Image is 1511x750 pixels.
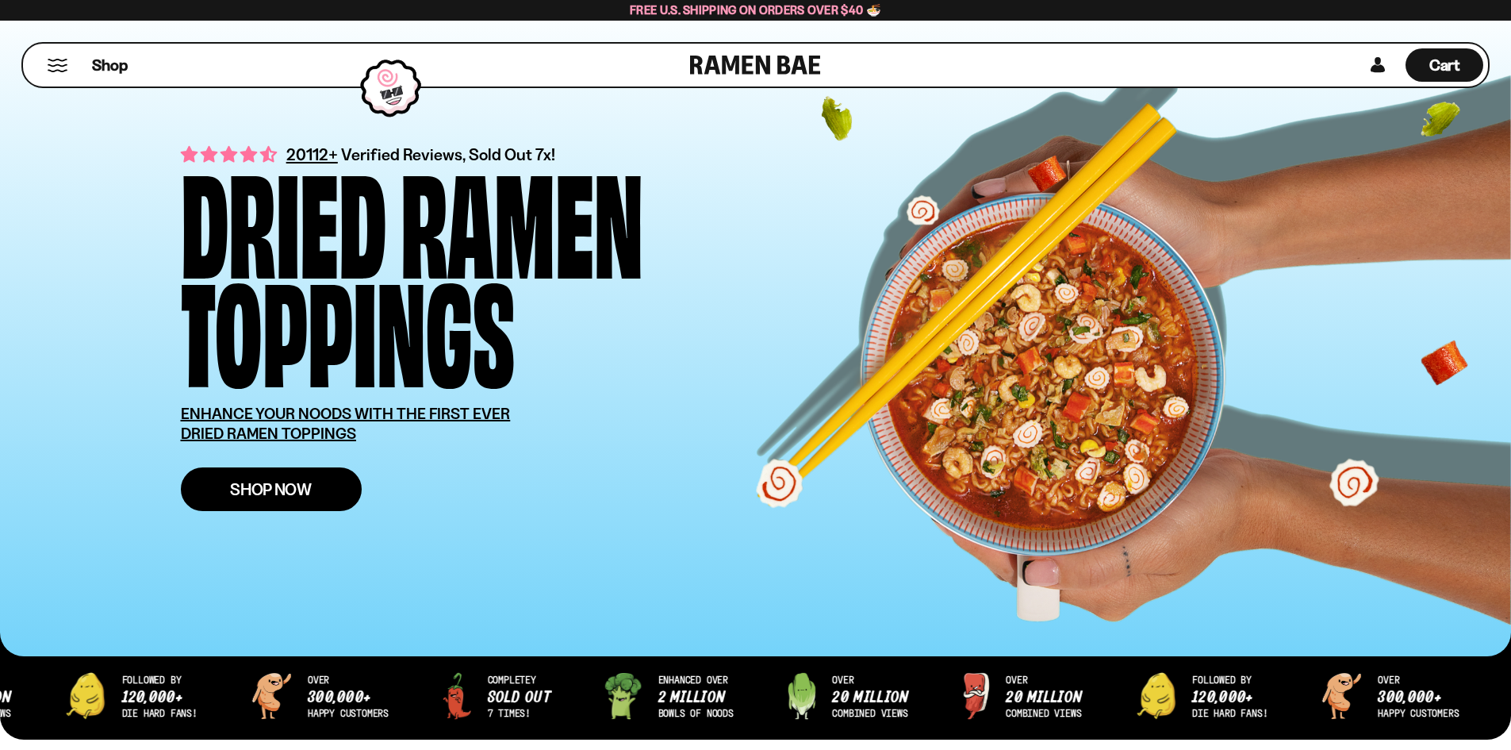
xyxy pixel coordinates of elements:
[181,163,386,271] div: Dried
[181,271,515,380] div: Toppings
[1406,44,1483,87] a: Cart
[181,404,511,443] u: ENHANCE YOUR NOODS WITH THE FIRST EVER DRIED RAMEN TOPPINGS
[630,2,881,17] span: Free U.S. Shipping on Orders over $40 🍜
[401,163,643,271] div: Ramen
[1429,56,1460,75] span: Cart
[181,467,362,511] a: Shop Now
[92,48,128,82] a: Shop
[47,59,68,72] button: Mobile Menu Trigger
[230,481,312,498] span: Shop Now
[92,55,128,76] span: Shop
